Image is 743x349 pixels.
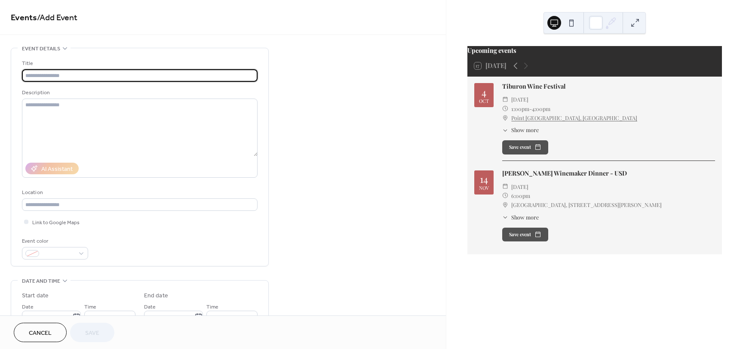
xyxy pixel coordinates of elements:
button: ​Show more [502,213,539,222]
span: / Add Event [37,9,77,26]
div: ​ [502,104,508,113]
span: Date [144,303,156,312]
span: [DATE] [511,95,528,104]
a: Point [GEOGRAPHIC_DATA], [GEOGRAPHIC_DATA] [511,113,637,122]
button: Save event [502,228,548,241]
div: ​ [502,191,508,200]
div: Start date [22,291,49,300]
div: 14 [480,174,488,184]
button: ​Show more [502,126,539,134]
span: 6:00pm [511,191,530,200]
span: Show more [511,126,539,134]
span: Time [84,303,96,312]
div: ​ [502,213,508,222]
div: Oct [479,99,489,103]
span: 4:00pm [532,104,550,113]
div: End date [144,291,168,300]
span: Date [22,303,34,312]
div: [PERSON_NAME] Winemaker Dinner - USD [502,169,715,178]
div: Nov [479,185,489,190]
span: [GEOGRAPHIC_DATA], [STREET_ADDRESS][PERSON_NAME] [511,200,662,209]
div: 4 [482,87,486,97]
span: Date and time [22,277,60,286]
div: ​ [502,95,508,104]
div: Location [22,188,256,197]
div: Title [22,59,256,68]
span: Cancel [29,329,52,338]
span: [DATE] [511,182,528,191]
div: ​ [502,126,508,134]
div: ​ [502,182,508,191]
div: Description [22,88,256,97]
button: Cancel [14,323,67,342]
button: Save event [502,140,548,154]
span: Show more [511,213,539,222]
div: ​ [502,113,508,122]
div: Upcoming events [467,46,722,56]
span: - [529,104,532,113]
span: Event details [22,44,60,53]
span: Link to Google Maps [32,218,80,227]
a: Events [11,9,37,26]
div: Tiburon Wine Festival [502,82,715,91]
span: Time [206,303,218,312]
span: 1:00pm [511,104,529,113]
div: Event color [22,237,86,246]
div: ​ [502,200,508,209]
